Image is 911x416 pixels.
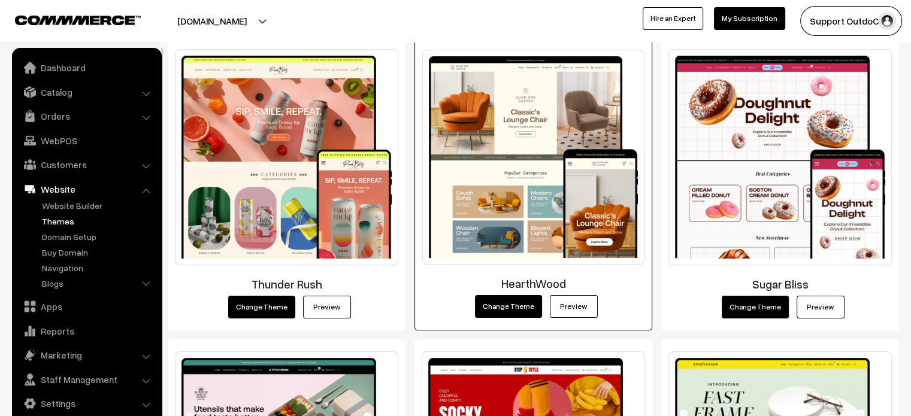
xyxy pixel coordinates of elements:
a: Hire an Expert [643,7,703,30]
a: WebPOS [15,130,158,151]
a: COMMMERCE [15,12,120,26]
a: Orders [15,105,158,127]
a: My Subscription [714,7,785,30]
a: Buy Domain [39,246,158,259]
a: Staff Management [15,369,158,390]
a: Customers [15,154,158,175]
a: Dashboard [15,57,158,78]
a: Themes [39,215,158,227]
a: Reports [15,320,158,342]
button: Change Theme [228,296,295,318]
a: Blogs [39,277,158,290]
a: Catalog [15,81,158,103]
img: Thunder Rush [175,49,398,265]
a: Domain Setup [39,230,158,243]
a: Apps [15,296,158,317]
img: Sugar Bliss [668,49,892,265]
h3: Sugar Bliss [668,277,892,291]
img: COMMMERCE [15,16,141,25]
a: Navigation [39,262,158,274]
a: Marketing [15,344,158,366]
a: Preview [550,295,598,318]
a: Website Builder [39,199,158,212]
button: Support OutdoC… [800,6,902,36]
button: Change Theme [475,295,542,318]
img: HearthWood [422,50,644,265]
a: Preview [303,296,351,318]
a: Settings [15,393,158,414]
button: [DOMAIN_NAME] [135,6,289,36]
button: Change Theme [722,296,789,318]
img: user [878,12,896,30]
a: Website [15,178,158,200]
a: Preview [797,296,845,318]
h3: Thunder Rush [175,277,398,291]
h3: HearthWood [422,277,644,290]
